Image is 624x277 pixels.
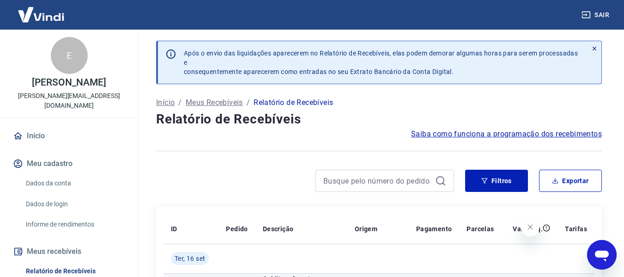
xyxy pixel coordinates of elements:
button: Sair [580,6,613,24]
p: / [247,97,250,108]
p: / [178,97,182,108]
button: Meu cadastro [11,154,127,174]
a: Dados da conta [22,174,127,193]
p: Relatório de Recebíveis [254,97,333,108]
a: Início [156,97,175,108]
button: Exportar [539,170,602,192]
a: Início [11,126,127,146]
p: Pagamento [416,224,452,234]
iframe: Botão para abrir a janela de mensagens [587,240,617,270]
a: Informe de rendimentos [22,215,127,234]
p: Após o envio das liquidações aparecerem no Relatório de Recebíveis, elas podem demorar algumas ho... [184,49,580,76]
p: Pedido [226,224,248,234]
iframe: Fechar mensagem [521,218,539,236]
a: Dados de login [22,195,127,214]
button: Meus recebíveis [11,241,127,262]
p: ID [171,224,177,234]
span: Ter, 16 set [175,254,205,263]
p: Valor Líq. [513,224,543,234]
button: Filtros [465,170,528,192]
input: Busque pelo número do pedido [323,174,431,188]
p: Parcelas [466,224,494,234]
p: Origem [355,224,377,234]
a: Meus Recebíveis [186,97,243,108]
h4: Relatório de Recebíveis [156,110,602,129]
p: Descrição [263,224,294,234]
span: Olá! Precisa de ajuda? [6,6,78,14]
img: Vindi [11,0,71,29]
a: Saiba como funciona a programação dos recebimentos [411,129,602,140]
p: [PERSON_NAME] [32,78,106,87]
div: E [51,37,88,74]
p: [PERSON_NAME][EMAIL_ADDRESS][DOMAIN_NAME] [7,91,131,111]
